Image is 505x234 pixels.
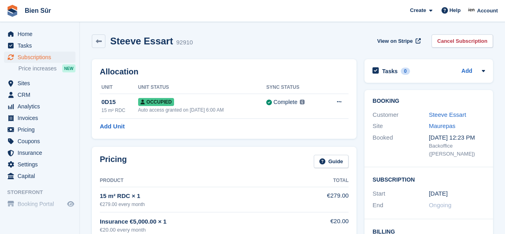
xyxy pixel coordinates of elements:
div: 0 [401,68,410,75]
div: Customer [372,110,429,120]
a: menu [4,101,75,112]
th: Sync Status [266,81,324,94]
span: Home [18,28,65,40]
span: Price increases [18,65,57,72]
h2: Tasks [382,68,398,75]
time: 2025-07-01 23:00:00 UTC [429,189,448,198]
span: Booking Portal [18,198,65,210]
div: [DATE] 12:23 PM [429,133,485,142]
span: Account [477,7,498,15]
a: Bien Sûr [22,4,54,17]
span: Coupons [18,136,65,147]
span: Capital [18,170,65,182]
div: Backoffice ([PERSON_NAME]) [429,142,485,158]
a: Add [461,67,472,76]
a: menu [4,170,75,182]
img: Asmaa Habri [468,6,476,14]
span: Help [450,6,461,14]
h2: Steeve Essart [110,36,173,46]
img: icon-info-grey-7440780725fd019a000dd9b08b2336e03edf1995a4989e88bcd33f0948082b44.svg [300,100,305,104]
div: €279.00 every month [100,201,310,208]
div: Start [372,189,429,198]
span: Sites [18,78,65,89]
a: menu [4,147,75,158]
span: Create [410,6,426,14]
a: Price increases NEW [18,64,75,73]
a: Steeve Essart [429,111,466,118]
div: 15 m² RDC × 1 [100,192,310,201]
div: €20.00 every month [100,226,310,234]
span: Analytics [18,101,65,112]
a: Maurepas [429,122,455,129]
a: Guide [314,155,349,168]
span: Subscriptions [18,52,65,63]
span: Tasks [18,40,65,51]
h2: Booking [372,98,485,104]
a: menu [4,136,75,147]
div: Site [372,122,429,131]
img: stora-icon-8386f47178a22dfd0bd8f6a31ec36ba5ce8667c1dd55bd0f319d3a0aa187defe.svg [6,5,18,17]
a: menu [4,112,75,124]
a: menu [4,89,75,100]
div: Complete [273,98,297,106]
a: menu [4,52,75,63]
a: menu [4,28,75,40]
th: Unit Status [138,81,266,94]
div: NEW [62,64,75,72]
span: View on Stripe [377,37,413,45]
h2: Pricing [100,155,127,168]
div: 15 m² RDC [101,107,138,114]
span: CRM [18,89,65,100]
span: Settings [18,159,65,170]
span: Invoices [18,112,65,124]
a: Add Unit [100,122,125,131]
div: Booked [372,133,429,158]
div: End [372,201,429,210]
td: €279.00 [310,187,349,212]
th: Unit [100,81,138,94]
a: View on Stripe [374,34,422,48]
a: menu [4,78,75,89]
span: Pricing [18,124,65,135]
div: Auto access granted on [DATE] 6:00 AM [138,106,266,114]
div: 92910 [176,38,193,47]
span: Insurance [18,147,65,158]
a: menu [4,124,75,135]
span: Ongoing [429,202,452,208]
th: Total [310,174,349,187]
div: 0D15 [101,98,138,107]
th: Product [100,174,310,187]
span: Occupied [138,98,174,106]
h2: Subscription [372,175,485,183]
div: Insurance €5,000.00 × 1 [100,217,310,226]
a: Preview store [66,199,75,209]
a: menu [4,198,75,210]
a: menu [4,40,75,51]
a: menu [4,159,75,170]
a: Cancel Subscription [432,34,493,48]
h2: Allocation [100,67,349,76]
span: Storefront [7,188,79,196]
